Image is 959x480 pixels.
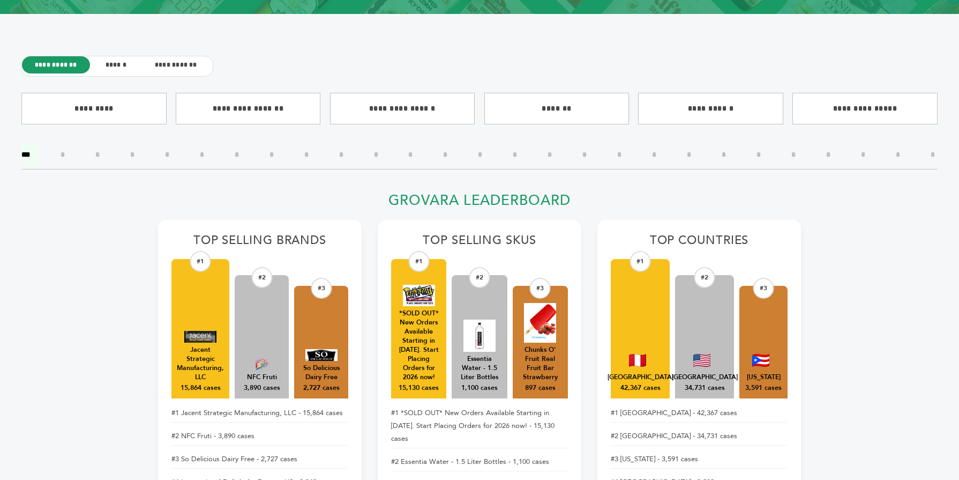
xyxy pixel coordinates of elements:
[171,450,348,469] li: #3 So Delicious Dairy Free - 2,727 cases
[630,251,651,272] div: #1
[311,278,332,299] div: #3
[399,383,439,393] div: 15,130 cases
[184,331,216,343] img: Jacent Strategic Manufacturing, LLC
[611,233,788,254] h2: Top Countries
[611,450,788,469] li: #3 [US_STATE] - 3,591 cases
[752,354,769,367] img: Puerto Rico Flag
[171,404,348,423] li: #1 Jacent Strategic Manufacturing, LLC - 15,864 cases
[303,383,340,393] div: 2,727 cases
[629,354,646,367] img: Peru Flag
[753,278,774,299] div: #3
[745,383,782,393] div: 3,591 cases
[396,309,441,382] div: *SOLD OUT* New Orders Available Starting in [DATE]. Start Placing Orders for 2026 now!
[244,383,280,393] div: 3,890 cases
[530,278,551,299] div: #3
[246,358,278,370] img: NFC Fruti
[693,354,710,367] img: United States Flag
[403,285,435,306] img: *SOLD OUT* New Orders Available Starting in 2026. Start Placing Orders for 2026 now!
[391,233,568,254] h2: Top Selling SKUs
[685,383,725,393] div: 34,731 cases
[171,233,348,254] h2: Top Selling Brands
[181,383,221,393] div: 15,864 cases
[457,355,501,382] div: Essentia Water - 1.5 Liter Bottles
[469,267,490,288] div: #2
[391,404,568,448] li: #1 *SOLD OUT* New Orders Available Starting in [DATE]. Start Placing Orders for 2026 now! - 15,13...
[299,364,343,382] div: So Delicious Dairy Free
[524,303,556,343] img: Chunks O' Fruit Real Fruit Bar Strawberry
[747,373,781,382] div: Puerto Rico
[525,383,556,393] div: 897 cases
[251,267,272,288] div: #2
[461,383,498,393] div: 1,100 cases
[694,267,715,288] div: #2
[247,373,277,382] div: NFC Fruti
[620,383,661,393] div: 42,367 cases
[408,251,429,272] div: #1
[305,349,338,361] img: So Delicious Dairy Free
[463,320,496,352] img: Essentia Water - 1.5 Liter Bottles
[611,404,788,423] li: #1 [GEOGRAPHIC_DATA] - 42,367 cases
[190,251,211,272] div: #1
[177,345,224,382] div: Jacent Strategic Manufacturing, LLC
[672,373,738,382] div: United States
[518,345,563,382] div: Chunks O' Fruit Real Fruit Bar Strawberry
[391,453,568,471] li: #2 Essentia Water - 1.5 Liter Bottles - 1,100 cases
[608,373,673,382] div: Peru
[158,192,801,215] h2: Grovara Leaderboard
[611,427,788,446] li: #2 [GEOGRAPHIC_DATA] - 34,731 cases
[171,427,348,446] li: #2 NFC Fruti - 3,890 cases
